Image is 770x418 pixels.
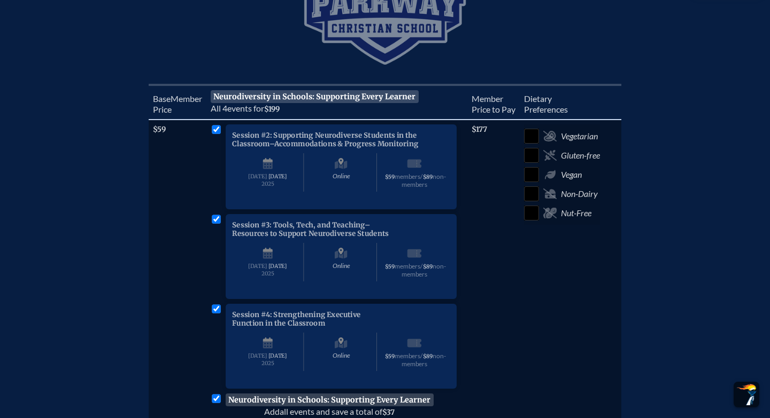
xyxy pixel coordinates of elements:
[238,180,297,186] span: 2025
[402,172,446,188] span: non-members
[153,125,166,134] span: $59
[248,352,267,359] span: [DATE]
[211,103,227,113] span: All 4
[305,153,377,192] span: Online
[467,85,520,120] th: Member Price to Pay
[248,263,267,270] span: [DATE]
[472,125,487,134] span: $177
[395,352,420,359] span: members
[736,384,757,405] img: To the top
[395,262,420,270] span: members
[520,85,604,120] th: Diet
[561,131,598,141] span: Vegetarian
[561,188,598,199] span: Non-Dairy
[423,173,433,180] span: $89
[232,310,361,328] span: Session #4: Strengthening Executive Function in the Classroom
[382,408,395,417] span: $37
[264,406,280,416] span: Add
[153,104,172,114] span: Price
[211,103,280,113] span: events for
[268,263,287,270] span: [DATE]
[149,85,206,120] th: Memb
[264,105,280,114] span: $199
[420,352,423,359] span: /
[232,220,389,238] span: Session #3: Tools, Tech, and Teaching–Resources to Support Neurodiverse Students
[402,262,446,278] span: non-members
[385,263,395,270] span: $59
[226,393,434,406] p: Neurodiversity in Schools: Supporting Every Learner
[248,173,267,180] span: [DATE]
[305,333,377,371] span: Online
[305,243,377,281] span: Online
[268,352,287,359] span: [DATE]
[420,172,423,180] span: /
[238,270,297,276] span: 2025
[420,262,423,270] span: /
[561,150,600,161] span: Gluten-free
[195,93,202,104] span: er
[423,263,433,270] span: $89
[211,90,419,103] span: Neurodiversity in Schools: Supporting Every Learner
[423,353,433,360] span: $89
[402,352,446,367] span: non-members
[734,382,759,407] button: Scroll Top
[561,169,582,180] span: Vegan
[238,360,297,366] span: 2025
[385,173,395,180] span: $59
[395,172,420,180] span: members
[524,93,568,114] span: ary Preferences
[153,93,171,104] span: Base
[268,173,287,180] span: [DATE]
[232,131,418,148] span: Session #2: Supporting Neurodiverse Students in the Classroom–Accommodations & Progress Monitoring
[561,208,591,218] span: Nut-Free
[226,406,434,417] p: all events and save a total of
[385,353,395,360] span: $59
